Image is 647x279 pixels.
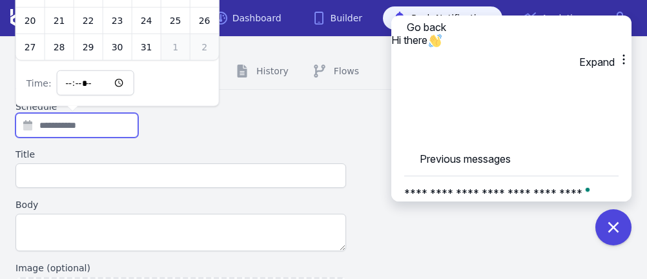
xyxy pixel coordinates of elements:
img: BravoShop [10,9,84,27]
div: Choose Tuesday, October 21st, 2025 [45,8,74,34]
a: Flows [312,54,362,89]
div: Choose Thursday, October 23rd, 2025 [103,8,132,34]
div: Choose Friday, October 31st, 2025 [132,34,161,60]
label: Title [15,148,346,161]
a: Analytics [513,6,593,30]
div: Choose Saturday, October 25th, 2025 [161,8,190,34]
a: History [234,54,291,89]
div: Choose Saturday, November 1st, 2025 [161,34,190,60]
div: Choose Wednesday, October 22nd, 2025 [74,8,103,34]
div: Choose Monday, October 27th, 2025 [16,34,45,60]
label: Image (optional) [15,262,346,274]
a: Dashboard [204,6,292,30]
div: Choose Thursday, October 30th, 2025 [103,34,132,60]
div: Choose Friday, October 24th, 2025 [132,8,161,34]
label: Body [15,198,346,211]
div: Choose Tuesday, October 28th, 2025 [45,34,74,60]
nav: Tabs [15,54,632,90]
div: Time [26,76,57,89]
div: Choose Sunday, November 2nd, 2025 [190,34,219,60]
a: Push Notifications [383,6,502,30]
div: Choose Wednesday, October 29th, 2025 [74,34,103,60]
a: Builder [302,6,373,30]
div: Choose Monday, October 20th, 2025 [16,8,45,34]
div: Choose Sunday, October 26th, 2025 [190,8,219,34]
